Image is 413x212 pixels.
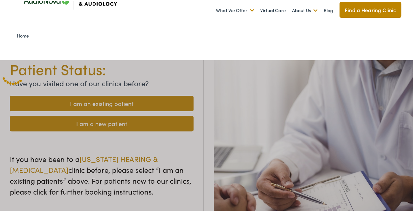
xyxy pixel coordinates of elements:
[17,31,32,38] a: Home
[339,1,401,16] a: Find a Hearing Clinic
